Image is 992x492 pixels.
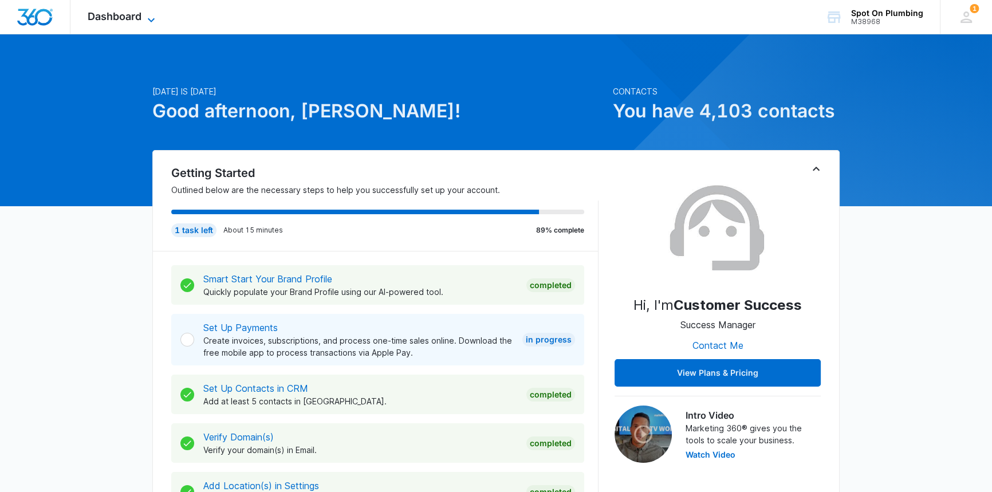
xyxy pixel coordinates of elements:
div: notifications count [970,4,979,13]
button: View Plans & Pricing [615,359,821,387]
span: Dashboard [88,10,141,22]
p: [DATE] is [DATE] [152,85,606,97]
p: Contacts [613,85,840,97]
h3: Intro Video [686,408,821,422]
img: Intro Video [615,406,672,463]
img: Customer Success [660,171,775,286]
div: account id [851,18,923,26]
a: Set Up Contacts in CRM [203,383,308,394]
p: Verify your domain(s) in Email. [203,444,517,456]
div: account name [851,9,923,18]
a: Verify Domain(s) [203,431,274,443]
a: Smart Start Your Brand Profile [203,273,332,285]
button: Contact Me [681,332,755,359]
p: Success Manager [680,318,755,332]
p: 89% complete [536,225,584,235]
a: Add Location(s) in Settings [203,480,319,491]
div: Completed [526,388,575,402]
span: 1 [970,4,979,13]
p: Outlined below are the necessary steps to help you successfully set up your account. [171,184,599,196]
p: Create invoices, subscriptions, and process one-time sales online. Download the free mobile app t... [203,334,513,359]
h1: Good afternoon, [PERSON_NAME]! [152,97,606,125]
p: Quickly populate your Brand Profile using our AI-powered tool. [203,286,517,298]
p: Marketing 360® gives you the tools to scale your business. [686,422,821,446]
h2: Getting Started [171,164,599,182]
div: Completed [526,436,575,450]
button: Toggle Collapse [809,162,823,176]
div: Completed [526,278,575,292]
p: About 15 minutes [223,225,283,235]
button: Watch Video [686,451,735,459]
p: Hi, I'm [633,295,802,316]
strong: Customer Success [674,297,802,313]
p: Add at least 5 contacts in [GEOGRAPHIC_DATA]. [203,395,517,407]
a: Set Up Payments [203,322,278,333]
h1: You have 4,103 contacts [613,97,840,125]
div: In Progress [522,333,575,347]
div: 1 task left [171,223,216,237]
